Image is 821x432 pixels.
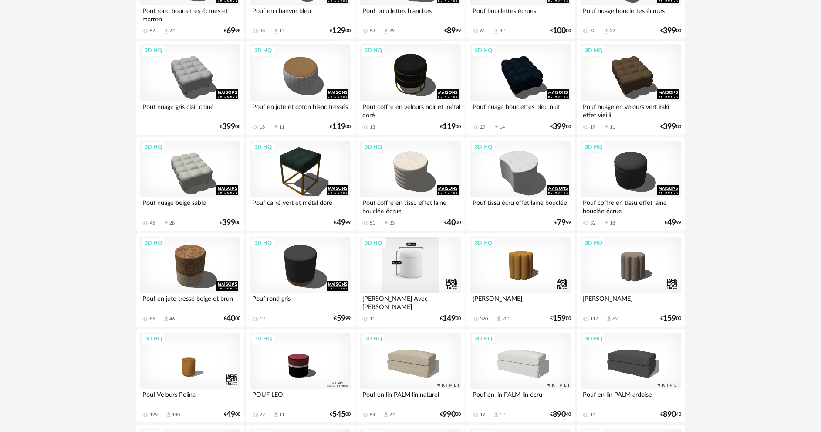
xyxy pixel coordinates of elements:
div: 3D HQ [250,237,276,248]
span: Download icon [493,412,500,418]
div: 38 [260,28,265,34]
a: 3D HQ Pouf en lin PALM lin écru 17 Download icon 12 €89040 [466,329,574,423]
div: € 00 [550,28,571,34]
span: 990 [443,412,456,418]
div: POUF LEO [250,389,350,406]
span: 49 [667,220,676,226]
div: 3D HQ [141,237,166,248]
span: Download icon [163,316,169,322]
div: Pouf tissu écru effet laine bouclée [470,197,571,214]
div: 54 [370,412,375,418]
span: Download icon [606,316,612,322]
div: Pouf coffre en tissu effet laine bouclée écrue [360,197,460,214]
div: 3D HQ [471,333,496,344]
div: 29 [389,28,395,34]
a: 3D HQ Pouf en lin PALM ardoise 14 €89040 [577,329,685,423]
div: 32 [610,28,615,34]
div: € 00 [224,316,240,322]
div: 3D HQ [581,141,606,153]
div: 3D HQ [250,141,276,153]
a: 3D HQ [PERSON_NAME] 117 Download icon 62 €15900 [577,233,685,327]
div: 45 [150,220,155,226]
div: 42 [500,28,505,34]
div: € 00 [660,124,681,130]
div: 18 [260,124,265,130]
div: 12 [500,412,505,418]
div: Pouf nuage en velours vert kaki effet vieilli [581,101,681,119]
div: € 99 [665,220,681,226]
span: 129 [332,28,345,34]
div: 18 [610,220,615,226]
span: 399 [222,220,235,226]
span: 159 [663,316,676,322]
div: € 00 [330,28,351,34]
div: 199 [150,412,158,418]
span: 119 [332,124,345,130]
div: 3D HQ [361,141,386,153]
span: 890 [553,412,566,418]
div: € 00 [220,124,240,130]
div: € 00 [330,124,351,130]
a: 3D HQ Pouf nuage bouclettes bleu nuit 29 Download icon 14 €39900 [466,41,574,135]
span: Download icon [273,28,279,34]
div: 14 [590,412,595,418]
div: Pouf en lin PALM ardoise [581,389,681,406]
div: 52 [150,28,155,34]
a: 3D HQ [PERSON_NAME] Avec [PERSON_NAME] 11 €14900 [356,233,464,327]
span: Download icon [493,28,500,34]
div: 3D HQ [361,237,386,248]
a: 3D HQ POUF LEO 22 Download icon 11 €54500 [246,329,354,423]
div: 3D HQ [581,237,606,248]
div: Pouf en jute tressé beige et brun [140,293,240,310]
div: € 00 [224,412,240,418]
div: 3D HQ [581,333,606,344]
div: 3D HQ [361,333,386,344]
div: 85 [150,316,155,322]
div: 11 [610,124,615,130]
div: 27 [169,28,175,34]
div: € 00 [444,220,461,226]
div: Pouf Velours Polina [140,389,240,406]
div: Pouf rond bouclettes écrues et marron [140,5,240,23]
div: 11 [279,412,284,418]
div: € 99 [554,220,571,226]
div: Pouf rond gris [250,293,350,310]
div: € 99 [444,28,461,34]
span: Download icon [493,124,500,130]
div: € 98 [224,28,240,34]
span: 59 [337,316,345,322]
div: Pouf carré vert et métal doré [250,197,350,214]
div: 3D HQ [471,237,496,248]
span: 40 [226,316,235,322]
span: 49 [337,220,345,226]
div: 22 [260,412,265,418]
div: 14 [500,124,505,130]
span: Download icon [166,412,172,418]
div: € 00 [660,28,681,34]
div: Pouf bouclettes écrues [470,5,571,23]
div: € 00 [220,220,240,226]
a: 3D HQ Pouf coffre en tissu effet laine bouclée écrue 32 Download icon 18 €4999 [577,137,685,231]
a: 3D HQ Pouf nuage beige sable 45 Download icon 28 €39900 [136,137,244,231]
div: 28 [169,220,175,226]
div: € 40 [550,412,571,418]
div: Pouf nuage bouclettes écrues [581,5,681,23]
a: 3D HQ Pouf Velours Polina 199 Download icon 140 €4900 [136,329,244,423]
div: 32 [590,220,595,226]
div: [PERSON_NAME] [581,293,681,310]
div: 3D HQ [250,45,276,56]
a: 3D HQ Pouf coffre en tissu effet laine bouclée écrue 51 Download icon 33 €4000 [356,137,464,231]
span: 69 [226,28,235,34]
div: 17 [279,28,284,34]
a: 3D HQ Pouf en lin PALM lin naturel 54 Download icon 27 €99000 [356,329,464,423]
div: 11 [370,316,375,322]
div: 3D HQ [471,45,496,56]
div: 140 [172,412,180,418]
a: 3D HQ Pouf carré vert et métal doré €4999 [246,137,354,231]
div: 3D HQ [141,141,166,153]
div: 17 [480,412,485,418]
div: 53 [370,28,375,34]
div: € 40 [660,412,681,418]
div: 3D HQ [141,45,166,56]
div: 19 [590,124,595,130]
